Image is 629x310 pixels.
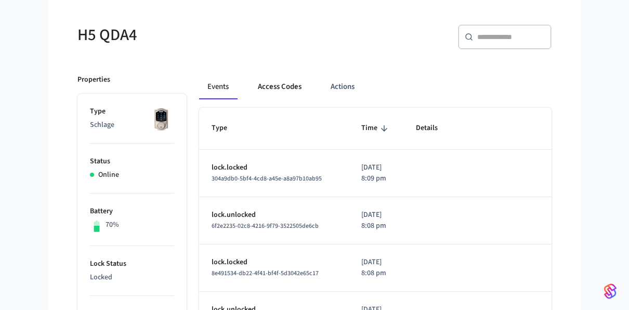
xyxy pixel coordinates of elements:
[90,272,174,283] p: Locked
[77,74,110,85] p: Properties
[361,210,391,231] p: [DATE] 8:08 pm
[212,162,336,173] p: lock.locked
[212,174,322,183] span: 304a9db0-5bf4-4cd8-a45e-a8a97b10ab95
[212,120,241,136] span: Type
[322,74,363,99] button: Actions
[199,74,237,99] button: Events
[90,156,174,167] p: Status
[77,24,308,46] h5: H5 QDA4
[90,120,174,131] p: Schlage
[106,219,119,230] p: 70%
[212,222,319,230] span: 6f2e2235-02c8-4216-9f79-3522505de6cb
[416,120,451,136] span: Details
[90,259,174,269] p: Lock Status
[98,170,119,180] p: Online
[361,162,391,184] p: [DATE] 8:09 pm
[90,106,174,117] p: Type
[212,269,319,278] span: 8e491534-db22-4f41-bf4f-5d3042e65c17
[212,257,336,268] p: lock.locked
[361,120,391,136] span: Time
[90,206,174,217] p: Battery
[604,283,617,300] img: SeamLogoGradient.69752ec5.svg
[250,74,310,99] button: Access Codes
[148,106,174,132] img: Schlage Sense Smart Deadbolt with Camelot Trim, Front
[199,74,552,99] div: ant example
[361,257,391,279] p: [DATE] 8:08 pm
[212,210,336,221] p: lock.unlocked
